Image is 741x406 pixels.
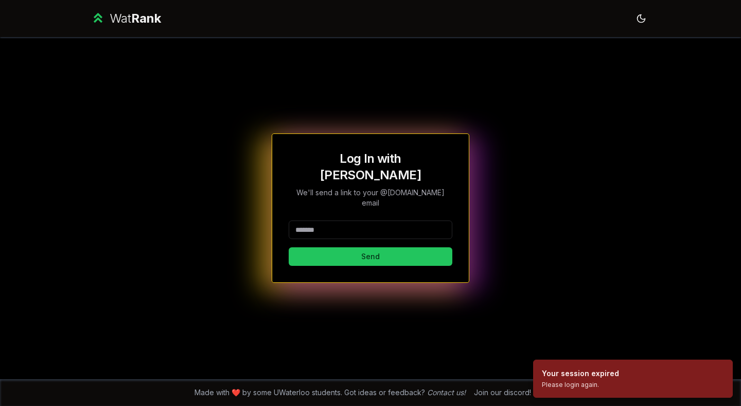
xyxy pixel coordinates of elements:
[289,150,452,183] h1: Log In with [PERSON_NAME]
[289,188,452,208] p: We'll send a link to your @[DOMAIN_NAME] email
[195,387,466,398] span: Made with ❤️ by some UWaterloo students. Got ideas or feedback?
[427,388,466,397] a: Contact us!
[542,368,619,379] div: Your session expired
[289,247,452,266] button: Send
[91,10,161,27] a: WatRank
[110,10,161,27] div: Wat
[131,11,161,26] span: Rank
[474,387,531,398] div: Join our discord!
[542,381,619,389] div: Please login again.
